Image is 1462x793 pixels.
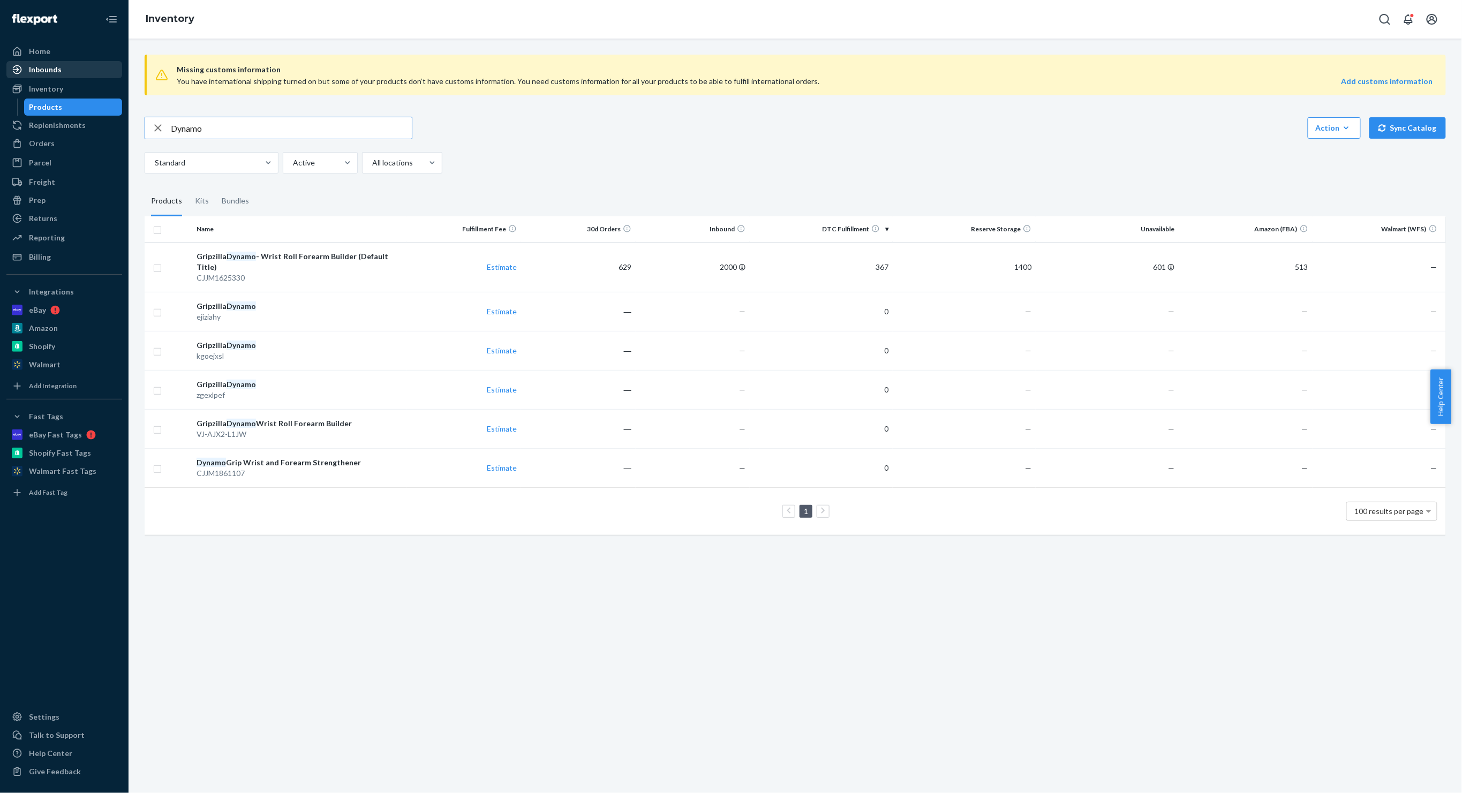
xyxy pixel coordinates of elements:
[29,448,91,458] div: Shopify Fast Tags
[521,370,636,409] td: ―
[227,341,256,350] em: Dynamo
[6,80,122,97] a: Inventory
[29,730,85,741] div: Talk to Support
[197,429,403,440] div: VJ-AJX2-L1JW
[1398,9,1419,30] button: Open notifications
[1025,385,1031,394] span: —
[197,301,403,312] div: Gripzilla
[1431,463,1437,472] span: —
[197,273,403,283] div: CJJM1625330
[197,340,403,351] div: Gripzilla
[6,210,122,227] a: Returns
[29,341,55,352] div: Shopify
[29,359,61,370] div: Walmart
[1036,242,1179,292] td: 601
[1369,117,1446,139] button: Sync Catalog
[1169,463,1175,472] span: —
[521,331,636,370] td: ―
[137,4,203,35] ol: breadcrumbs
[802,507,810,516] a: Page 1 is your current page
[146,13,194,25] a: Inventory
[750,448,893,487] td: 0
[197,251,403,273] div: Gripzilla - Wrist Roll Forearm Builder (Default Title)
[1342,76,1433,87] a: Add customs information
[6,154,122,171] a: Parcel
[197,312,403,322] div: ejiziahy
[29,748,72,759] div: Help Center
[1355,507,1424,516] span: 100 results per page
[154,157,155,168] input: Standard
[222,186,249,216] div: Bundles
[227,419,256,428] em: Dynamo
[1302,346,1308,355] span: —
[195,186,209,216] div: Kits
[1430,369,1451,424] button: Help Center
[6,61,122,78] a: Inbounds
[29,323,58,334] div: Amazon
[487,385,517,394] a: Estimate
[750,331,893,370] td: 0
[1374,9,1396,30] button: Open Search Box
[739,307,745,316] span: —
[29,177,55,187] div: Freight
[6,463,122,480] a: Walmart Fast Tags
[1308,117,1361,139] button: Action
[1025,463,1031,472] span: —
[1431,307,1437,316] span: —
[1025,346,1031,355] span: —
[29,120,86,131] div: Replenishments
[197,379,403,390] div: Gripzilla
[29,305,46,315] div: eBay
[29,429,82,440] div: eBay Fast Tags
[29,411,63,422] div: Fast Tags
[29,157,51,168] div: Parcel
[6,708,122,726] a: Settings
[197,351,403,361] div: kgoejxsl
[6,426,122,443] a: eBay Fast Tags
[371,157,372,168] input: All locations
[29,195,46,206] div: Prep
[1313,216,1446,242] th: Walmart (WFS)
[197,458,226,467] em: Dynamo
[1316,123,1353,133] div: Action
[29,286,74,297] div: Integrations
[487,463,517,472] a: Estimate
[227,301,256,311] em: Dynamo
[487,424,517,433] a: Estimate
[1179,216,1313,242] th: Amazon (FBA)
[739,424,745,433] span: —
[1169,307,1175,316] span: —
[893,216,1036,242] th: Reserve Storage
[29,466,96,477] div: Walmart Fast Tags
[487,262,517,271] a: Estimate
[750,370,893,409] td: 0
[29,712,59,722] div: Settings
[177,76,1182,87] div: You have international shipping turned on but some of your products don’t have customs informatio...
[29,138,55,149] div: Orders
[227,252,256,261] em: Dynamo
[6,320,122,337] a: Amazon
[197,418,403,429] div: Gripzilla Wrist Roll Forearm Builder
[29,64,62,75] div: Inbounds
[24,99,123,116] a: Products
[177,63,1433,76] span: Missing customs information
[1342,77,1433,86] strong: Add customs information
[521,292,636,331] td: ―
[6,173,122,191] a: Freight
[292,157,293,168] input: Active
[487,346,517,355] a: Estimate
[29,381,77,390] div: Add Integration
[197,390,403,401] div: zgexlpef
[6,727,122,744] a: Talk to Support
[6,338,122,355] a: Shopify
[227,380,256,389] em: Dynamo
[192,216,407,242] th: Name
[750,409,893,448] td: 0
[6,444,122,462] a: Shopify Fast Tags
[29,252,51,262] div: Billing
[739,463,745,472] span: —
[6,377,122,395] a: Add Integration
[750,292,893,331] td: 0
[6,192,122,209] a: Prep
